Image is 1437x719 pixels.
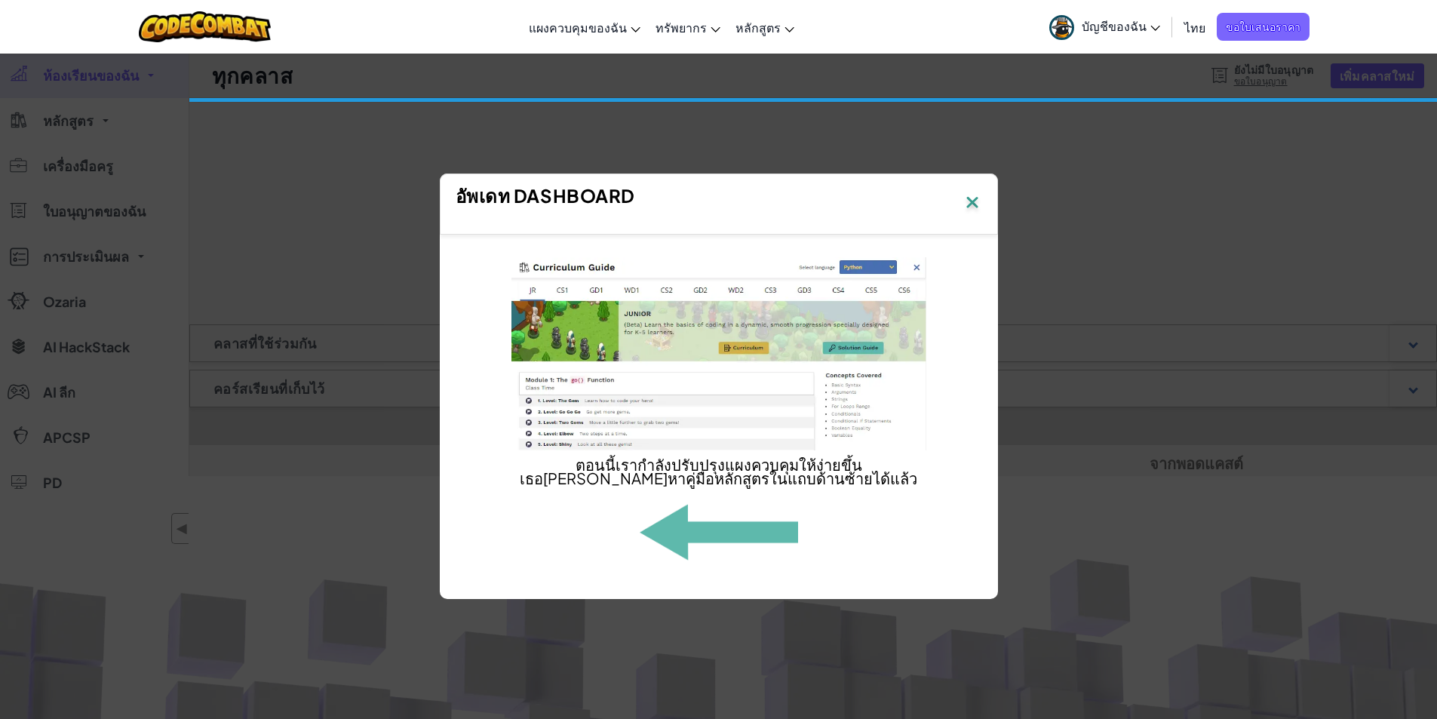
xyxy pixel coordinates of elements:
[728,7,802,48] a: หลักสูตร
[529,20,627,35] span: แผงควบคุมของฉัน
[456,182,635,211] span: อัพเดท Dashboard
[139,11,271,42] img: CodeCombat logo
[648,7,728,48] a: ทรัพยากร
[1177,7,1213,48] a: ไทย
[521,7,648,48] a: แผงควบคุมของฉัน
[1184,20,1205,35] span: ไทย
[1042,3,1168,51] a: บัญชีของฉัน
[1082,18,1160,34] span: บัญชีของฉัน
[1049,15,1074,40] img: avatar
[511,257,926,450] img: อัพเดท Dashboard
[640,503,798,561] img: อัพเดท Dashboard
[656,20,707,35] span: ทรัพยากร
[735,20,781,35] span: หลักสูตร
[963,192,982,215] img: IconClose.svg
[1217,13,1310,41] a: ขอใบเสนอราคา
[493,458,945,485] p: ตอนนี้เรากำลังปรับปรุงแผงควบคุมให้ง่ายขึ้น เธอ[PERSON_NAME]หาคู่มือหลักสูตรในแถบด้านซ้ายได้แล้ว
